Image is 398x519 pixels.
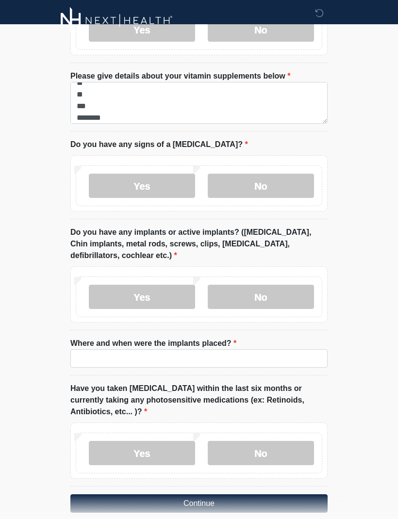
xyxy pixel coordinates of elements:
label: No [208,174,314,198]
label: Do you have any implants or active implants? ([MEDICAL_DATA], Chin implants, metal rods, screws, ... [70,227,328,262]
label: Please give details about your vitamin supplements below [70,71,290,82]
label: No [208,441,314,466]
button: Continue [70,495,328,513]
label: Yes [89,285,195,309]
img: Next-Health Logo [61,7,173,34]
label: Do you have any signs of a [MEDICAL_DATA]? [70,139,248,151]
label: Where and when were the implants placed? [70,338,236,350]
label: Yes [89,441,195,466]
label: No [208,285,314,309]
label: Have you taken [MEDICAL_DATA] within the last six months or currently taking any photosensitive m... [70,383,328,418]
label: Yes [89,174,195,198]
